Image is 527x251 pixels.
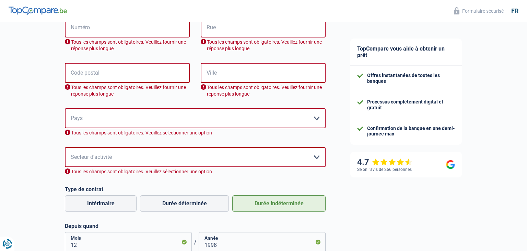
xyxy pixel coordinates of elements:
div: Processus complètement digital et gratuit [367,99,455,111]
label: Durée indéterminée [232,195,326,212]
label: Type de contrat [65,186,326,193]
div: TopCompare vous aide à obtenir un prêt [350,39,462,66]
div: Tous les champs sont obligatoires. Veuillez fournir une réponse plus longue [65,39,190,52]
div: 4.7 [357,157,412,167]
label: Depuis quand [65,223,326,229]
img: TopCompare Logo [9,7,67,15]
div: Offres instantanées de toutes les banques [367,73,455,84]
label: Durée déterminée [140,195,229,212]
button: Formulaire sécurisé [450,5,508,17]
div: Selon l’avis de 266 personnes [357,167,412,172]
div: Tous les champs sont obligatoires. Veuillez sélectionner une option [65,168,326,175]
div: Tous les champs sont obligatoires. Veuillez fournir une réponse plus longue [201,84,326,97]
span: / [192,239,199,245]
div: fr [511,7,518,15]
div: Tous les champs sont obligatoires. Veuillez fournir une réponse plus longue [201,39,326,52]
div: Tous les champs sont obligatoires. Veuillez sélectionner une option [65,130,326,136]
div: Tous les champs sont obligatoires. Veuillez fournir une réponse plus longue [65,84,190,97]
div: Confirmation de la banque en une demi-journée max [367,125,455,137]
label: Intérimaire [65,195,137,212]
